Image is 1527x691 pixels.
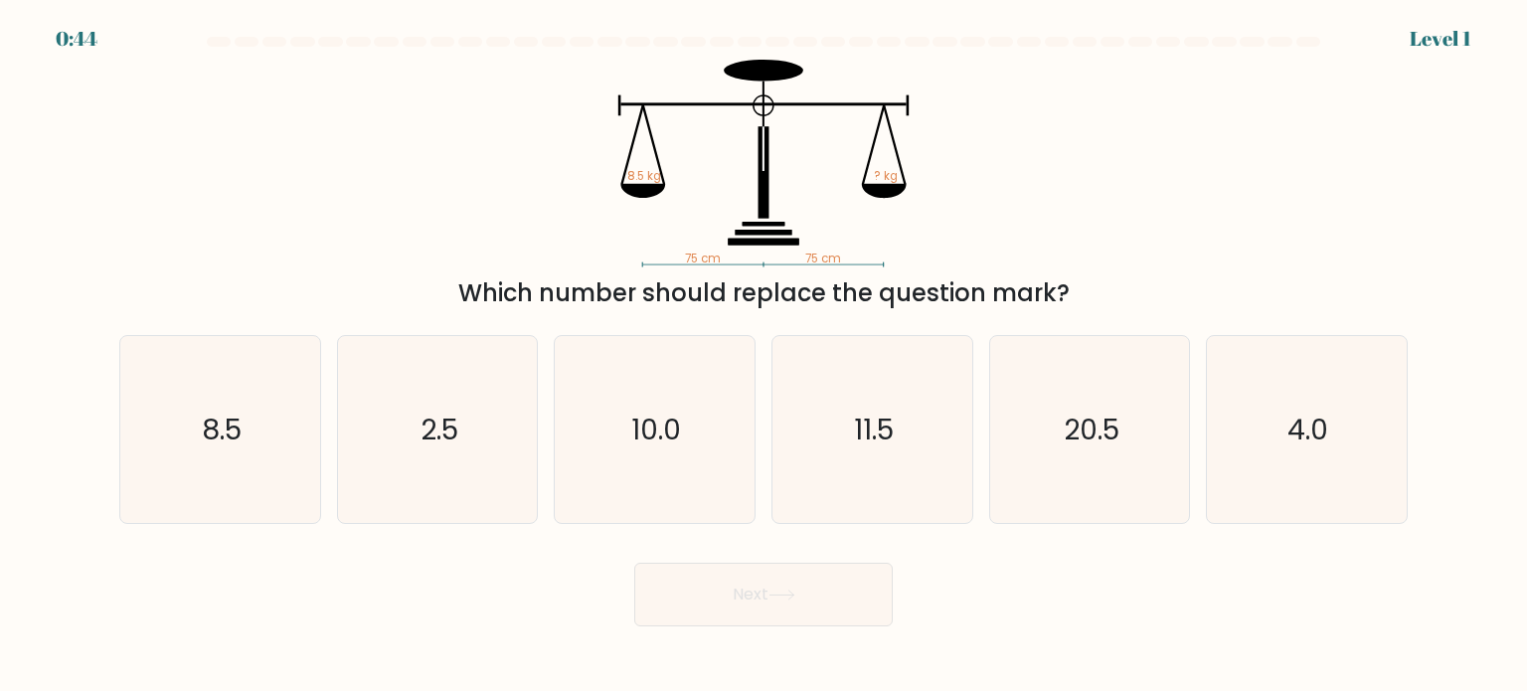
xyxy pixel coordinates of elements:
[202,409,242,448] text: 8.5
[874,168,898,184] tspan: ? kg
[56,24,97,54] div: 0:44
[632,409,682,448] text: 10.0
[627,168,661,184] tspan: 8.5 kg
[685,251,721,266] tspan: 75 cm
[131,275,1396,311] div: Which number should replace the question mark?
[1410,24,1471,54] div: Level 1
[1064,409,1119,448] text: 20.5
[634,563,893,626] button: Next
[421,409,458,448] text: 2.5
[805,251,841,266] tspan: 75 cm
[1288,409,1329,448] text: 4.0
[854,409,894,448] text: 11.5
